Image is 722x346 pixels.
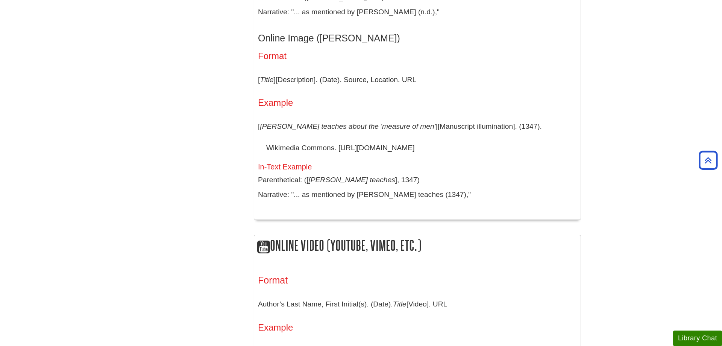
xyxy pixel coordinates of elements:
p: [ ][Description]. (Date). Source, Location. URL [258,69,577,91]
h4: Example [258,98,577,108]
h4: Format [258,51,577,61]
a: Back to Top [696,155,720,165]
h2: Online Video (YouTube, Vimeo, Etc.) [254,235,581,257]
h3: Format [258,275,577,286]
i: Title [393,300,407,308]
h3: Online Image ([PERSON_NAME]) [258,33,577,44]
p: [ ][Manuscript illumination]. (1347). Wikimedia Commons. [URL][DOMAIN_NAME] [258,116,577,159]
button: Library Chat [673,331,722,346]
p: Narrative: "... as mentioned by [PERSON_NAME] (n.d.)," [258,7,577,18]
i: Title [260,76,273,84]
h4: Example [258,323,577,332]
i: [PERSON_NAME] teaches [308,176,395,184]
p: Parenthetical: ([ ], 1347) [258,175,577,186]
p: Author’s Last Name, First Initial(s). (Date). [Video]. URL [258,293,577,315]
i: [PERSON_NAME] teaches about the 'measure of men' [260,122,435,130]
h5: In-Text Example [258,163,577,171]
p: Narrative: "... as mentioned by [PERSON_NAME] teaches (1347)," [258,189,577,200]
